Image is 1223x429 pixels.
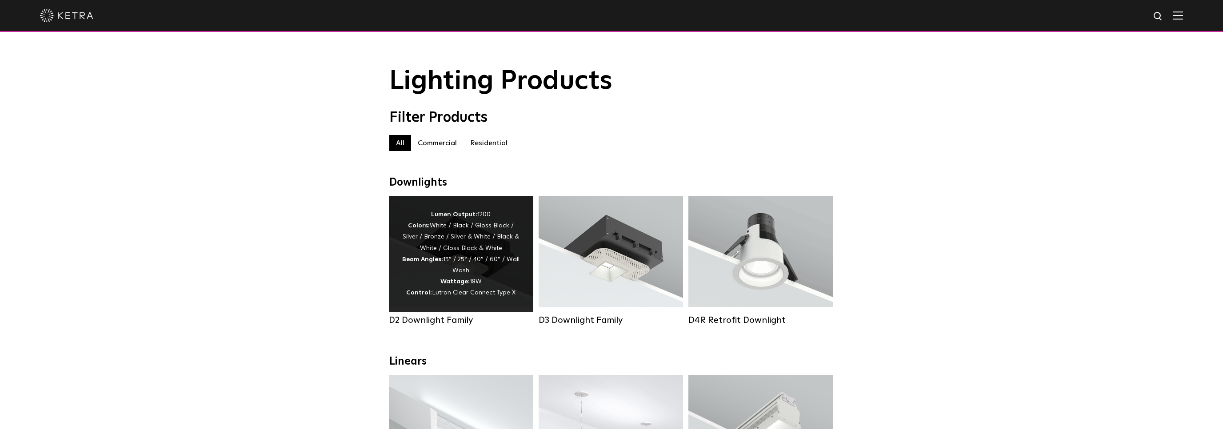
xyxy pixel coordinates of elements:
div: D3 Downlight Family [539,315,683,326]
strong: Beam Angles: [402,256,443,262]
div: D4R Retrofit Downlight [688,315,833,326]
label: Residential [464,135,514,151]
strong: Colors: [408,222,430,229]
a: D3 Downlight Family Lumen Output:700 / 900 / 1100Colors:White / Black / Silver / Bronze / Paintab... [539,196,683,326]
a: D4R Retrofit Downlight Lumen Output:800Colors:White / BlackBeam Angles:15° / 25° / 40° / 60°Watta... [688,196,833,326]
strong: Wattage: [440,278,470,285]
img: search icon [1153,11,1164,22]
label: All [389,135,411,151]
a: D2 Downlight Family Lumen Output:1200Colors:White / Black / Gloss Black / Silver / Bronze / Silve... [389,196,533,326]
div: Filter Products [389,109,834,126]
img: Hamburger%20Nav.svg [1173,11,1183,20]
div: Downlights [389,176,834,189]
span: Lutron Clear Connect Type X [432,290,516,296]
strong: Lumen Output: [431,211,477,218]
strong: Control: [406,290,432,296]
img: ketra-logo-2019-white [40,9,93,22]
label: Commercial [411,135,464,151]
div: 1200 White / Black / Gloss Black / Silver / Bronze / Silver & White / Black & White / Gloss Black... [402,209,520,299]
span: Lighting Products [389,68,612,95]
div: D2 Downlight Family [389,315,533,326]
div: Linears [389,355,834,368]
